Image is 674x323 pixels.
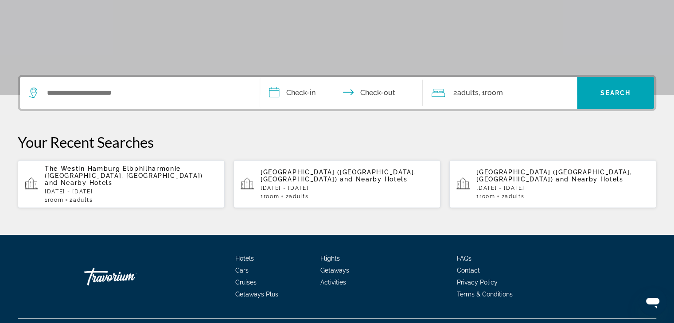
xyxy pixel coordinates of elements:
[320,279,346,286] a: Activities
[235,255,254,262] a: Hotels
[457,279,498,286] a: Privacy Policy
[261,169,416,183] span: [GEOGRAPHIC_DATA] ([GEOGRAPHIC_DATA], [GEOGRAPHIC_DATA])
[484,88,503,97] span: Room
[235,267,249,274] a: Cars
[577,77,654,109] button: Search
[478,87,503,99] span: , 1
[449,160,656,208] button: [GEOGRAPHIC_DATA] ([GEOGRAPHIC_DATA], [GEOGRAPHIC_DATA]) and Nearby Hotels[DATE] - [DATE]1Room2Ad...
[476,185,649,191] p: [DATE] - [DATE]
[340,176,408,183] span: and Nearby Hotels
[234,160,440,208] button: [GEOGRAPHIC_DATA] ([GEOGRAPHIC_DATA], [GEOGRAPHIC_DATA]) and Nearby Hotels[DATE] - [DATE]1Room2Ad...
[600,89,631,96] span: Search
[423,77,577,109] button: Travelers: 2 adults, 0 children
[501,193,524,200] span: 2
[556,176,623,183] span: and Nearby Hotels
[73,197,93,203] span: Adults
[457,88,478,97] span: Adults
[320,267,349,274] a: Getaways
[476,169,632,183] span: [GEOGRAPHIC_DATA] ([GEOGRAPHIC_DATA], [GEOGRAPHIC_DATA])
[476,193,495,200] span: 1
[20,77,654,109] div: Search widget
[457,267,480,274] a: Contact
[45,188,218,195] p: [DATE] - [DATE]
[261,193,279,200] span: 1
[457,291,513,298] a: Terms & Conditions
[18,133,656,151] p: Your Recent Searches
[289,193,308,200] span: Adults
[479,193,495,200] span: Room
[84,263,173,290] a: Travorium
[285,193,308,200] span: 2
[264,193,280,200] span: Room
[48,197,64,203] span: Room
[18,160,225,208] button: The Westin Hamburg Elbphilharmonie ([GEOGRAPHIC_DATA], [GEOGRAPHIC_DATA]) and Nearby Hotels[DATE]...
[45,179,113,186] span: and Nearby Hotels
[70,197,93,203] span: 2
[320,255,340,262] a: Flights
[45,165,203,179] span: The Westin Hamburg Elbphilharmonie ([GEOGRAPHIC_DATA], [GEOGRAPHIC_DATA])
[235,291,278,298] a: Getaways Plus
[639,288,667,316] iframe: Button to launch messaging window
[235,279,257,286] a: Cruises
[453,87,478,99] span: 2
[505,193,524,200] span: Adults
[261,185,433,191] p: [DATE] - [DATE]
[457,255,471,262] a: FAQs
[45,197,63,203] span: 1
[260,77,423,109] button: Check in and out dates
